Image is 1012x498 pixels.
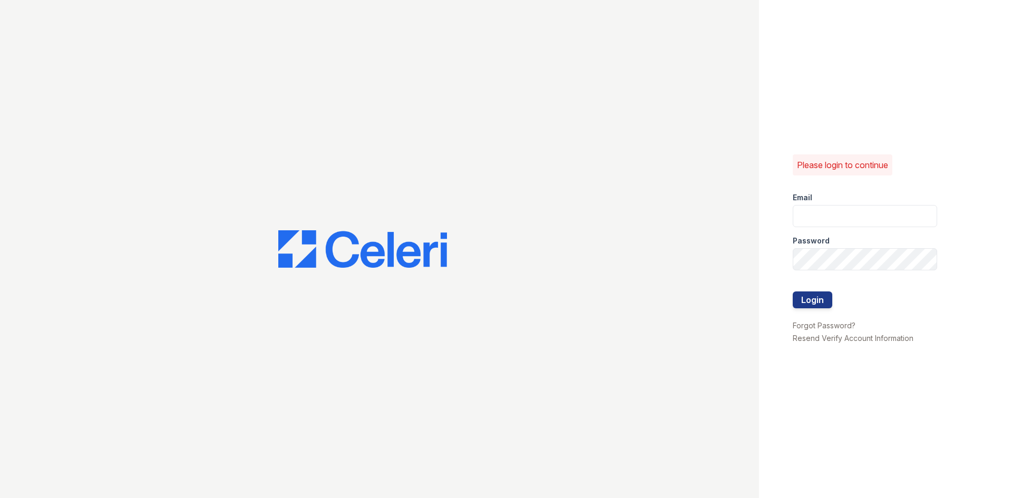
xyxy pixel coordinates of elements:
a: Resend Verify Account Information [793,334,913,343]
p: Please login to continue [797,159,888,171]
img: CE_Logo_Blue-a8612792a0a2168367f1c8372b55b34899dd931a85d93a1a3d3e32e68fde9ad4.png [278,230,447,268]
label: Email [793,192,812,203]
a: Forgot Password? [793,321,855,330]
button: Login [793,291,832,308]
label: Password [793,236,830,246]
